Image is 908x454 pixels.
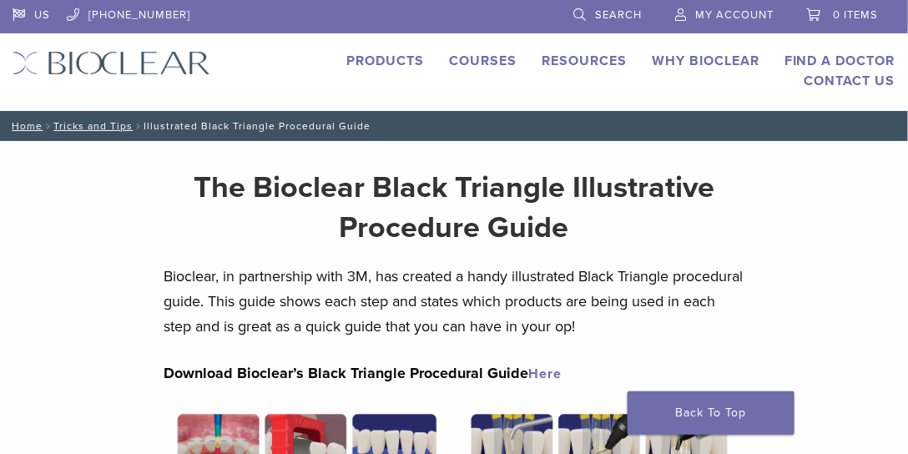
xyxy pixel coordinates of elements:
[7,120,43,132] a: Home
[164,264,744,339] p: Bioclear, in partnership with 3M, has created a handy illustrated Black Triangle procedural guide...
[595,8,642,22] span: Search
[164,364,562,382] strong: Download Bioclear’s Black Triangle Procedural Guide
[528,366,562,382] a: Here
[346,53,424,69] a: Products
[695,8,774,22] span: My Account
[834,8,879,22] span: 0 items
[133,122,144,130] span: /
[805,73,895,89] a: Contact Us
[53,120,133,132] a: Tricks and Tips
[628,391,794,435] a: Back To Top
[13,51,210,75] img: Bioclear
[194,169,714,245] strong: The Bioclear Black Triangle Illustrative Procedure Guide
[652,53,759,69] a: Why Bioclear
[784,53,895,69] a: Find A Doctor
[449,53,517,69] a: Courses
[43,122,53,130] span: /
[542,53,627,69] a: Resources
